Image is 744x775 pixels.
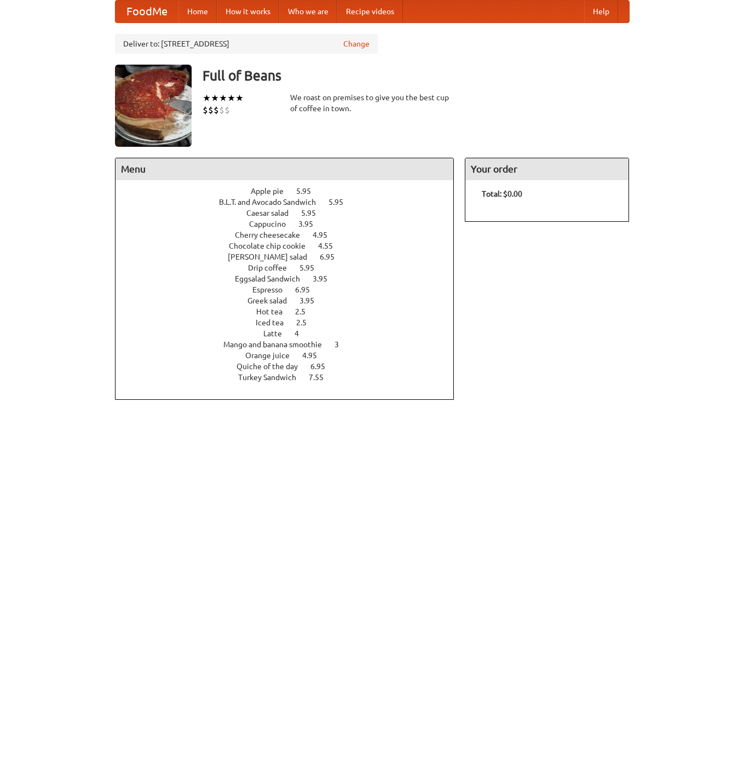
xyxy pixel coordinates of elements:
span: 4 [295,329,310,338]
span: 3.95 [298,220,324,228]
span: 2.5 [296,318,318,327]
span: 2.5 [295,307,316,316]
a: Cappucino 3.95 [249,220,333,228]
b: Total: $0.00 [482,190,522,198]
span: Quiche of the day [237,362,309,371]
h4: Your order [465,158,628,180]
a: Orange juice 4.95 [245,351,337,360]
a: Cherry cheesecake 4.95 [235,231,348,239]
span: Eggsalad Sandwich [235,274,311,283]
a: Caesar salad 5.95 [246,209,336,217]
span: Apple pie [251,187,295,196]
a: Change [343,38,370,49]
span: Mango and banana smoothie [223,340,333,349]
span: 3.95 [299,296,325,305]
a: Hot tea 2.5 [256,307,326,316]
a: Espresso 6.95 [252,285,330,294]
a: How it works [217,1,279,22]
a: Home [178,1,217,22]
li: $ [214,104,219,116]
a: FoodMe [116,1,178,22]
a: Apple pie 5.95 [251,187,331,196]
img: angular.jpg [115,65,192,147]
span: B.L.T. and Avocado Sandwich [219,198,327,206]
h4: Menu [116,158,454,180]
span: Latte [263,329,293,338]
span: 4.55 [318,242,344,250]
a: Greek salad 3.95 [247,296,334,305]
span: 6.95 [310,362,336,371]
span: Iced tea [256,318,295,327]
a: Chocolate chip cookie 4.55 [229,242,353,250]
a: Mango and banana smoothie 3 [223,340,359,349]
a: Iced tea 2.5 [256,318,327,327]
span: 3 [334,340,350,349]
li: $ [208,104,214,116]
span: 5.95 [296,187,322,196]
span: 7.55 [309,373,334,382]
h3: Full of Beans [203,65,630,87]
li: $ [219,104,224,116]
li: ★ [227,92,235,104]
span: Chocolate chip cookie [229,242,316,250]
span: Greek salad [247,296,298,305]
li: $ [224,104,230,116]
li: $ [203,104,208,116]
span: [PERSON_NAME] salad [228,252,318,261]
span: 6.95 [320,252,345,261]
a: Latte 4 [263,329,319,338]
a: Quiche of the day 6.95 [237,362,345,371]
div: Deliver to: [STREET_ADDRESS] [115,34,378,54]
a: Recipe videos [337,1,403,22]
span: 3.95 [313,274,338,283]
li: ★ [235,92,244,104]
span: 5.95 [328,198,354,206]
a: [PERSON_NAME] salad 6.95 [228,252,355,261]
span: 5.95 [301,209,327,217]
a: Help [584,1,618,22]
span: Caesar salad [246,209,299,217]
span: Hot tea [256,307,293,316]
span: 6.95 [295,285,321,294]
a: B.L.T. and Avocado Sandwich 5.95 [219,198,364,206]
span: Orange juice [245,351,301,360]
span: 4.95 [313,231,338,239]
li: ★ [219,92,227,104]
span: Drip coffee [248,263,298,272]
li: ★ [203,92,211,104]
a: Who we are [279,1,337,22]
span: Espresso [252,285,293,294]
a: Eggsalad Sandwich 3.95 [235,274,348,283]
a: Turkey Sandwich 7.55 [238,373,344,382]
span: Cappucino [249,220,297,228]
span: 5.95 [299,263,325,272]
a: Drip coffee 5.95 [248,263,334,272]
span: 4.95 [302,351,328,360]
span: Turkey Sandwich [238,373,307,382]
span: Cherry cheesecake [235,231,311,239]
li: ★ [211,92,219,104]
div: We roast on premises to give you the best cup of coffee in town. [290,92,454,114]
